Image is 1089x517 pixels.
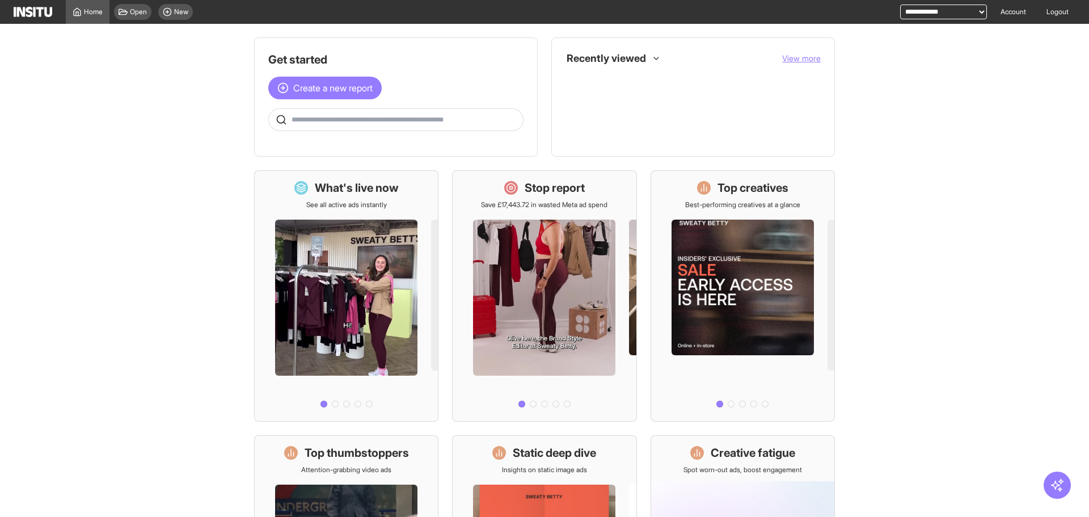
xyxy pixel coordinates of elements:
p: Insights on static image ads [502,465,587,474]
span: New [174,7,188,16]
button: View more [782,53,821,64]
p: Save £17,443.72 in wasted Meta ad spend [481,200,607,209]
span: Create a new report [293,81,373,95]
h1: Static deep dive [513,445,596,461]
h1: Get started [268,52,524,68]
a: Stop reportSave £17,443.72 in wasted Meta ad spend [452,170,636,422]
span: Open [130,7,147,16]
h1: Top creatives [717,180,788,196]
img: Logo [14,7,52,17]
p: Best-performing creatives at a glance [685,200,800,209]
h1: Top thumbstoppers [305,445,409,461]
a: Top creativesBest-performing creatives at a glance [651,170,835,422]
p: See all active ads instantly [306,200,387,209]
span: View more [782,53,821,63]
button: Create a new report [268,77,382,99]
a: What's live nowSee all active ads instantly [254,170,438,422]
p: Attention-grabbing video ads [301,465,391,474]
span: Home [84,7,103,16]
h1: Stop report [525,180,585,196]
h1: What's live now [315,180,399,196]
